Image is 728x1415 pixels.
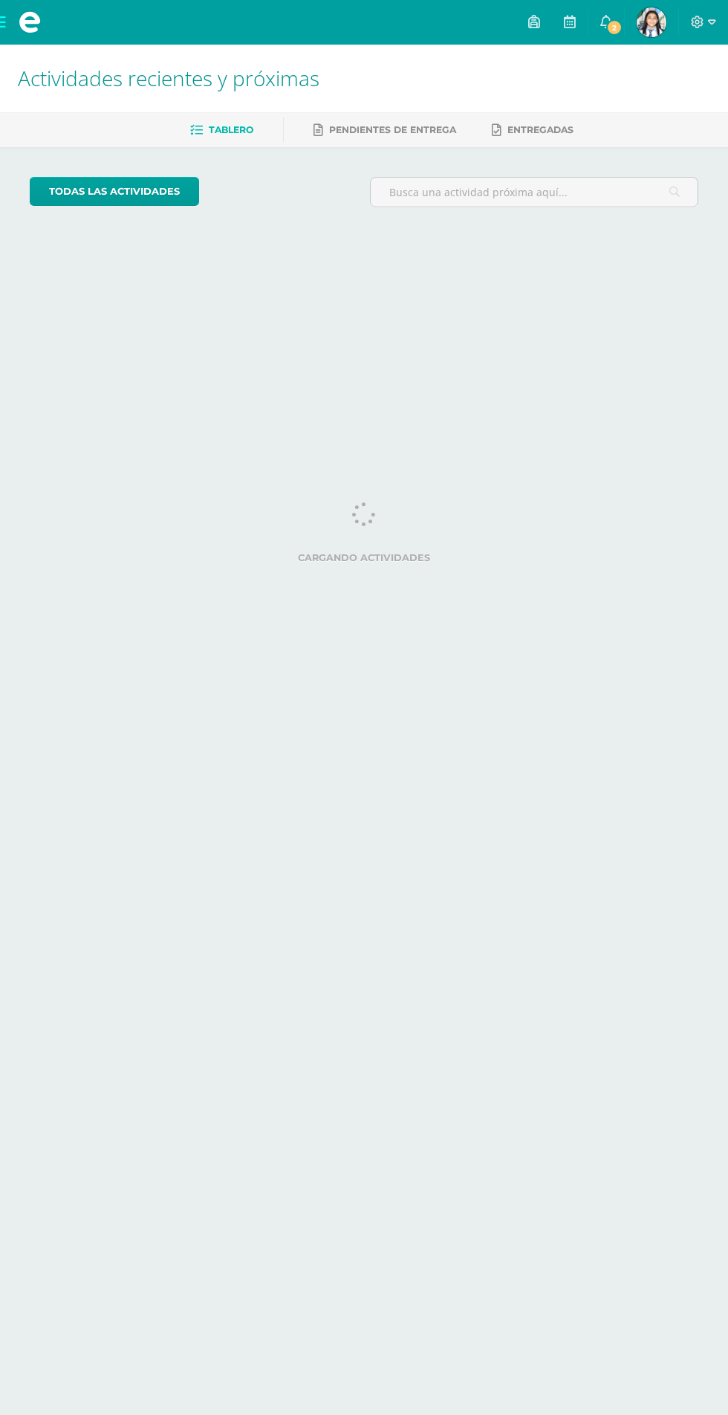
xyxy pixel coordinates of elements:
[329,124,456,135] span: Pendientes de entrega
[507,124,573,135] span: Entregadas
[18,64,319,92] span: Actividades recientes y próximas
[606,19,623,36] span: 2
[492,118,573,142] a: Entregadas
[30,552,698,563] label: Cargando actividades
[371,178,698,207] input: Busca una actividad próxima aquí...
[30,177,199,206] a: todas las Actividades
[313,118,456,142] a: Pendientes de entrega
[190,118,253,142] a: Tablero
[637,7,666,37] img: c8b2554278c2aa8190328a3408ea909e.png
[209,124,253,135] span: Tablero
